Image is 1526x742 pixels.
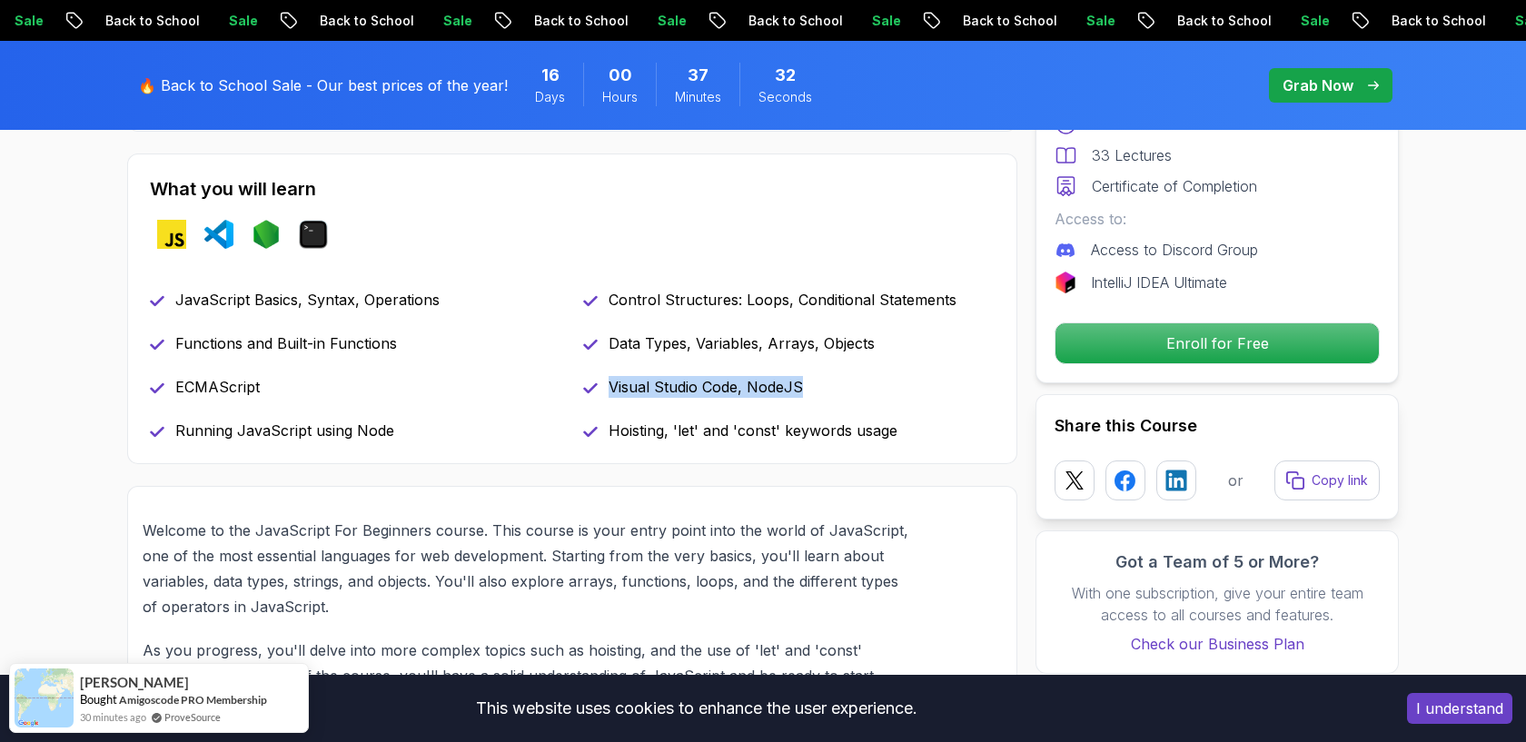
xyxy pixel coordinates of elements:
p: Back to School [520,12,643,30]
p: Running JavaScript using Node [175,420,394,441]
span: 16 Days [541,63,560,88]
p: 33 Lectures [1092,144,1172,166]
img: nodejs logo [252,220,281,249]
a: Check our Business Plan [1055,633,1380,655]
span: [PERSON_NAME] [80,675,189,690]
p: Sale [1286,12,1344,30]
button: Copy link [1274,460,1380,500]
p: Back to School [1163,12,1286,30]
p: Welcome to the JavaScript For Beginners course. This course is your entry point into the world of... [143,518,916,619]
p: Copy link [1312,471,1368,490]
span: Bought [80,692,117,707]
h2: Share this Course [1055,413,1380,439]
div: This website uses cookies to enhance the user experience. [14,688,1380,728]
span: Seconds [758,88,812,106]
span: 30 minutes ago [80,709,146,725]
p: Data Types, Variables, Arrays, Objects [609,332,875,354]
span: 32 Seconds [775,63,796,88]
p: Access to: [1055,208,1380,230]
p: Back to School [91,12,214,30]
img: jetbrains logo [1055,272,1076,293]
span: Days [535,88,565,106]
h2: What you will learn [150,176,995,202]
p: Back to School [734,12,857,30]
span: 0 Hours [609,63,632,88]
p: Back to School [948,12,1072,30]
p: Access to Discord Group [1091,239,1258,261]
p: Sale [214,12,272,30]
p: Grab Now [1283,74,1353,96]
p: 🔥 Back to School Sale - Our best prices of the year! [138,74,508,96]
button: Accept cookies [1407,693,1512,724]
p: Back to School [305,12,429,30]
img: vscode logo [204,220,233,249]
p: Functions and Built-in Functions [175,332,397,354]
p: As you progress, you'll delve into more complex topics such as hoisting, and the use of 'let' and... [143,638,916,714]
p: Certificate of Completion [1092,175,1257,197]
span: Hours [602,88,638,106]
p: Sale [643,12,701,30]
a: ProveSource [164,709,221,725]
p: JavaScript Basics, Syntax, Operations [175,289,440,311]
p: With one subscription, give your entire team access to all courses and features. [1055,582,1380,626]
p: Hoisting, 'let' and 'const' keywords usage [609,420,897,441]
p: Sale [1072,12,1130,30]
p: IntelliJ IDEA Ultimate [1091,272,1227,293]
span: 37 Minutes [688,63,708,88]
p: Back to School [1377,12,1501,30]
p: or [1228,470,1244,491]
span: Minutes [675,88,721,106]
p: Sale [429,12,487,30]
img: provesource social proof notification image [15,668,74,727]
a: Amigoscode PRO Membership [119,693,267,707]
h3: Got a Team of 5 or More? [1055,549,1380,575]
img: terminal logo [299,220,328,249]
p: Enroll for Free [1055,323,1379,363]
p: Control Structures: Loops, Conditional Statements [609,289,956,311]
p: ECMAScript [175,376,260,398]
p: Sale [857,12,916,30]
button: Enroll for Free [1055,322,1380,364]
img: javascript logo [157,220,186,249]
p: Visual Studio Code, NodeJS [609,376,803,398]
